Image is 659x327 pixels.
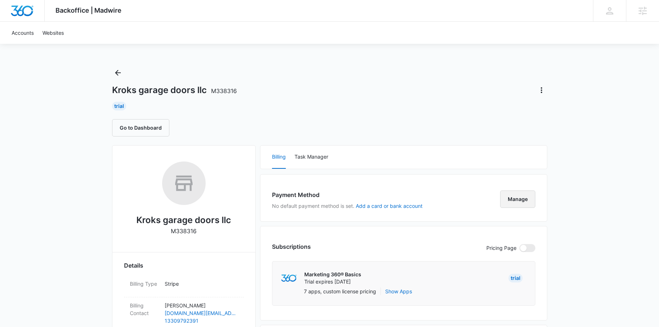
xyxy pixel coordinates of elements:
span: Backoffice | Madwire [55,7,121,14]
button: Back [112,67,124,79]
div: Billing TypeStripe [124,276,244,297]
button: Show Apps [385,288,412,295]
img: marketing360Logo [281,274,297,282]
p: Pricing Page [486,244,516,252]
div: Trial [112,102,126,110]
p: [PERSON_NAME] [165,302,238,309]
span: M338316 [211,87,237,95]
dt: Billing Contact [130,302,159,317]
a: 13309792391 [165,317,238,324]
button: Go to Dashboard [112,119,169,137]
a: Accounts [7,22,38,44]
dt: Billing Type [130,280,159,288]
div: Trial [508,274,523,282]
p: Marketing 360® Basics [304,271,361,278]
p: 7 apps, custom license pricing [304,288,376,295]
p: No default payment method is set. [272,202,423,210]
button: Manage [500,190,535,208]
h3: Payment Method [272,190,423,199]
h1: Kroks garage doors llc [112,85,237,96]
p: Trial expires [DATE] [304,278,361,285]
button: Actions [536,84,547,96]
h3: Subscriptions [272,242,311,251]
button: Task Manager [295,146,328,169]
p: M338316 [171,227,197,235]
h2: Kroks garage doors llc [136,214,231,227]
a: [DOMAIN_NAME][EMAIL_ADDRESS][DOMAIN_NAME] [165,309,238,317]
p: Stripe [165,280,238,288]
a: Websites [38,22,68,44]
button: Billing [272,146,286,169]
button: Add a card or bank account [356,204,423,209]
span: Details [124,261,143,270]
